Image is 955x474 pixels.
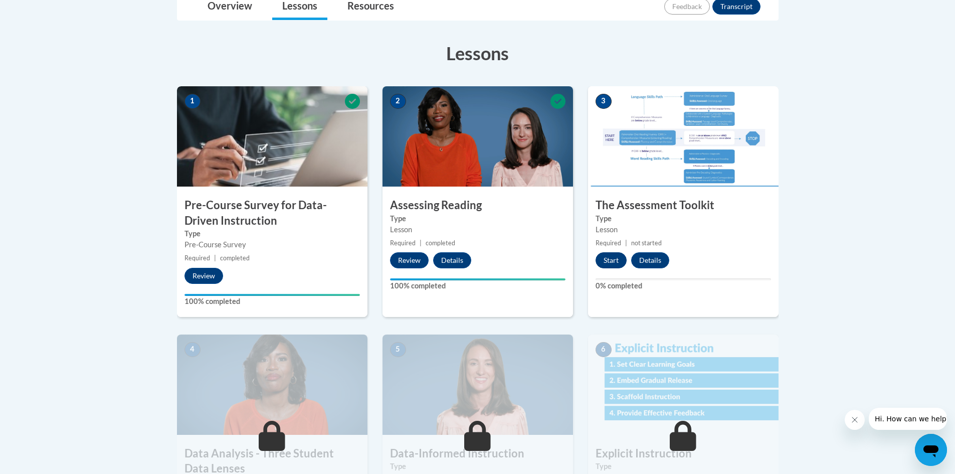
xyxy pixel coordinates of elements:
h3: Pre-Course Survey for Data-Driven Instruction [177,198,367,229]
div: Your progress [390,278,565,280]
span: | [420,239,422,247]
span: Required [596,239,621,247]
h3: Data-Informed Instruction [383,446,573,461]
h3: Explicit Instruction [588,446,779,461]
span: | [625,239,627,247]
div: Pre-Course Survey [184,239,360,250]
h3: The Assessment Toolkit [588,198,779,213]
label: 100% completed [184,296,360,307]
h3: Assessing Reading [383,198,573,213]
span: 4 [184,342,201,357]
div: Lesson [390,224,565,235]
button: Review [390,252,429,268]
label: Type [390,461,565,472]
span: not started [631,239,662,247]
img: Course Image [383,86,573,187]
span: Hi. How can we help? [6,7,81,15]
label: Type [596,213,771,224]
span: Required [390,239,416,247]
button: Start [596,252,627,268]
iframe: Button to launch messaging window [915,434,947,466]
img: Course Image [588,335,779,435]
label: 100% completed [390,280,565,291]
iframe: Close message [845,410,865,430]
img: Course Image [177,335,367,435]
label: Type [390,213,565,224]
label: Type [184,228,360,239]
img: Course Image [588,86,779,187]
span: 2 [390,94,406,109]
span: 6 [596,342,612,357]
span: Required [184,254,210,262]
div: Lesson [596,224,771,235]
label: 0% completed [596,280,771,291]
span: 1 [184,94,201,109]
div: Your progress [184,294,360,296]
span: 3 [596,94,612,109]
span: 5 [390,342,406,357]
iframe: Message from company [869,408,947,430]
span: | [214,254,216,262]
button: Review [184,268,223,284]
span: completed [220,254,250,262]
img: Course Image [177,86,367,187]
img: Course Image [383,335,573,435]
h3: Lessons [177,41,779,66]
button: Details [631,252,669,268]
label: Type [596,461,771,472]
span: completed [426,239,455,247]
button: Details [433,252,471,268]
